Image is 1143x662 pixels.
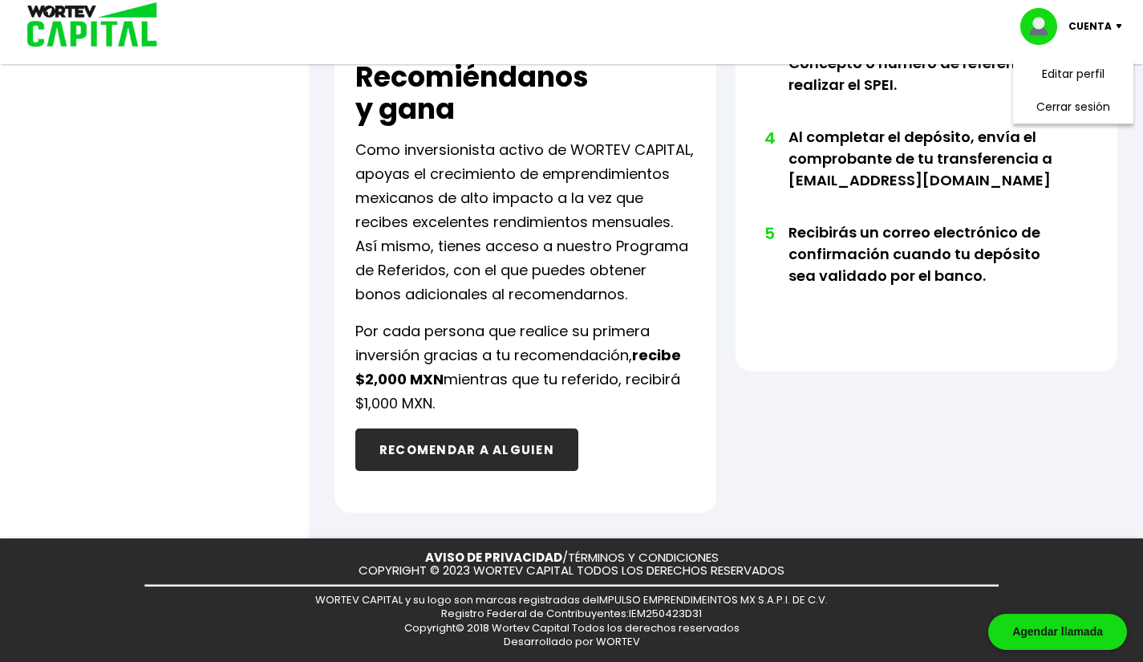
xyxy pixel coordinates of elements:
div: Agendar llamada [988,614,1127,650]
p: Cuenta [1068,14,1112,39]
b: recibe $2,000 MXN [355,345,681,389]
a: AVISO DE PRIVACIDAD [425,549,562,566]
p: COPYRIGHT © 2023 WORTEV CAPITAL TODOS LOS DERECHOS RESERVADOS [359,564,784,578]
p: Como inversionista activo de WORTEV CAPITAL, apoyas el crecimiento de emprendimientos mexicanos d... [355,138,695,307]
p: / [425,551,719,565]
img: profile-image [1020,8,1068,45]
span: WORTEV CAPITAL y su logo son marcas registradas de IMPULSO EMPRENDIMEINTOS MX S.A.P.I. DE C.V. [315,592,828,607]
span: 5 [764,221,772,246]
a: Editar perfil [1042,66,1104,83]
button: RECOMENDAR A ALGUIEN [355,428,578,471]
h2: Recomiéndanos y gana [355,61,589,125]
li: Al completar el depósito, envía el comprobante de tu transferencia a [EMAIL_ADDRESS][DOMAIN_NAME] [788,126,1063,221]
span: Desarrollado por WORTEV [504,634,640,649]
li: Recibirás un correo electrónico de confirmación cuando tu depósito sea validado por el banco. [788,221,1063,317]
img: icon-down [1112,24,1133,29]
p: Por cada persona que realice su primera inversión gracias a tu recomendación, mientras que tu ref... [355,319,695,416]
span: Copyright© 2018 Wortev Capital Todos los derechos reservados [404,620,740,636]
span: 4 [764,126,772,150]
a: TÉRMINOS Y CONDICIONES [568,549,719,566]
li: Cerrar sesión [1009,91,1137,124]
span: Registro Federal de Contribuyentes: IEM250423D31 [441,606,702,621]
